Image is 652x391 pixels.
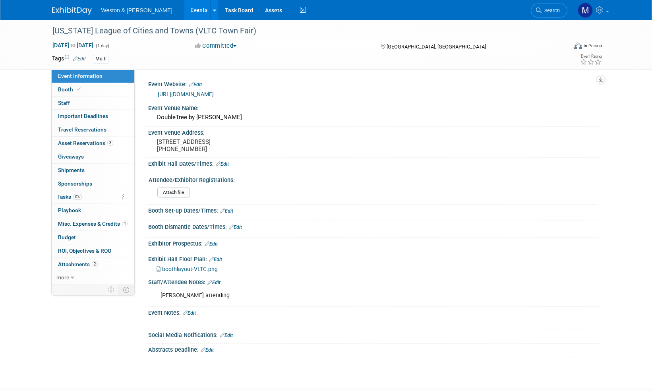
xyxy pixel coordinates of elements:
[58,153,84,160] span: Giveaways
[574,43,582,49] img: Format-Inperson.png
[158,91,214,97] a: [URL][DOMAIN_NAME]
[58,221,128,227] span: Misc. Expenses & Credits
[58,167,85,173] span: Shipments
[189,82,202,87] a: Edit
[148,344,600,354] div: Abstracts Deadline:
[56,274,69,281] span: more
[209,257,222,262] a: Edit
[58,140,113,146] span: Asset Reservations
[162,266,218,272] span: boothlayout-VLTC.png
[52,177,134,190] a: Sponsorships
[101,7,172,14] span: Weston & [PERSON_NAME]
[155,288,513,304] div: [PERSON_NAME] attending
[52,150,134,163] a: Giveaways
[148,329,600,339] div: Social Media Notifications:
[148,158,600,168] div: Exhibit Hall Dates/Times:
[73,194,82,200] span: 0%
[69,42,77,48] span: to
[122,221,128,226] span: 1
[157,266,218,272] a: boothlayout-VLTC.png
[148,238,600,248] div: Exhibitor Prospectus:
[148,102,600,112] div: Event Venue Name:
[183,310,196,316] a: Edit
[148,127,600,137] div: Event Venue Address:
[148,307,600,317] div: Event Notes:
[52,42,94,49] span: [DATE] [DATE]
[52,54,86,64] td: Tags
[58,100,70,106] span: Staff
[58,261,98,267] span: Attachments
[52,164,134,177] a: Shipments
[95,43,109,48] span: (1 day)
[58,73,103,79] span: Event Information
[220,208,233,214] a: Edit
[205,241,218,247] a: Edit
[58,234,76,240] span: Budget
[148,205,600,215] div: Booth Set-up Dates/Times:
[77,87,81,91] i: Booth reservation complete
[52,217,134,230] a: Misc. Expenses & Credits1
[52,204,134,217] a: Playbook
[148,78,600,89] div: Event Website:
[52,231,134,244] a: Budget
[58,126,106,133] span: Travel Reservations
[387,44,486,50] span: [GEOGRAPHIC_DATA], [GEOGRAPHIC_DATA]
[93,55,109,63] div: Multi
[52,70,134,83] a: Event Information
[220,333,233,338] a: Edit
[52,190,134,203] a: Tasks0%
[201,347,214,353] a: Edit
[58,113,108,119] span: Important Deadlines
[118,285,134,295] td: Toggle Event Tabs
[52,123,134,136] a: Travel Reservations
[52,271,134,284] a: more
[148,253,600,263] div: Exhibit Hall Floor Plan:
[542,8,560,14] span: Search
[52,97,134,110] a: Staff
[52,7,92,15] img: ExhibitDay
[52,258,134,271] a: Attachments2
[57,194,82,200] span: Tasks
[192,42,240,50] button: Committed
[52,244,134,257] a: ROI, Objectives & ROO
[207,280,221,285] a: Edit
[580,54,602,58] div: Event Rating
[520,41,602,53] div: Event Format
[58,207,81,213] span: Playbook
[148,276,600,286] div: Staff/Attendee Notes:
[107,140,113,146] span: 3
[154,111,594,124] div: DoubleTree by [PERSON_NAME]
[104,285,118,295] td: Personalize Event Tab Strip
[583,43,602,49] div: In-Person
[531,4,567,17] a: Search
[578,3,593,18] img: Mary Ann Trujillo
[58,86,82,93] span: Booth
[216,161,229,167] a: Edit
[50,24,555,38] div: [US_STATE] League of Cities and Towns (VLTC Town Fair)
[73,56,86,62] a: Edit
[92,261,98,267] span: 2
[52,83,134,96] a: Booth
[52,110,134,123] a: Important Deadlines
[58,248,111,254] span: ROI, Objectives & ROO
[149,174,597,184] div: Attendee/Exhibitor Registrations:
[229,225,242,230] a: Edit
[148,221,600,231] div: Booth Dismantle Dates/Times:
[157,138,328,153] pre: [STREET_ADDRESS] [PHONE_NUMBER]
[52,137,134,150] a: Asset Reservations3
[58,180,92,187] span: Sponsorships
